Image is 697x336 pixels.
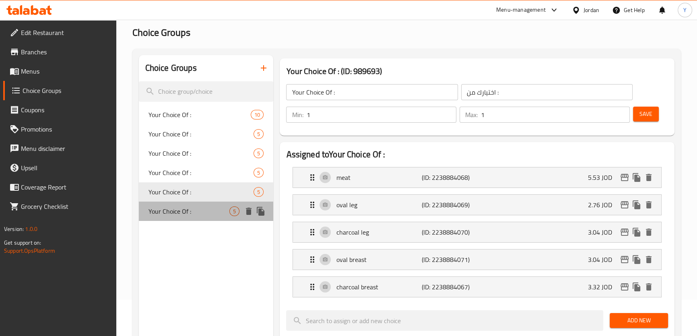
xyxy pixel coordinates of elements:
span: 5 [254,169,263,177]
a: Menus [3,62,116,81]
span: Your Choice Of : [148,206,230,216]
span: Save [639,109,652,119]
p: (ID: 2238884067) [422,282,479,292]
button: duplicate [631,171,643,183]
div: Choices [254,148,264,158]
p: (ID: 2238884068) [422,173,479,182]
a: Coverage Report [3,177,116,197]
li: Expand [286,191,668,219]
span: Your Choice Of : [148,129,254,139]
span: 10 [251,111,263,119]
div: Menu-management [496,5,546,15]
p: charcoal leg [336,227,421,237]
p: Max: [465,110,478,120]
a: Menu disclaimer [3,139,116,158]
p: 3.04 JOD [588,227,619,237]
button: Add New [610,313,668,328]
div: Expand [293,195,661,215]
a: Upsell [3,158,116,177]
li: Expand [286,246,668,273]
span: Upsell [21,163,110,173]
button: duplicate [631,199,643,211]
div: Your Choice Of :5 [139,182,274,202]
button: duplicate [631,254,643,266]
div: Your Choice Of :5deleteduplicate [139,202,274,221]
span: Branches [21,47,110,57]
button: delete [643,226,655,238]
div: Expand [293,277,661,297]
span: Version: [4,224,24,234]
span: Choice Groups [23,86,110,95]
span: Get support on: [4,237,41,248]
p: 3.04 JOD [588,255,619,264]
h2: Choice Groups [145,62,197,74]
li: Expand [286,219,668,246]
div: Choices [229,206,239,216]
span: Promotions [21,124,110,134]
p: meat [336,173,421,182]
div: Your Choice Of :5 [139,144,274,163]
button: edit [619,199,631,211]
li: Expand [286,164,668,191]
button: delete [643,199,655,211]
button: edit [619,281,631,293]
div: Choices [254,187,264,197]
button: duplicate [631,226,643,238]
p: 2.76 JOD [588,200,619,210]
div: Your Choice Of :5 [139,124,274,144]
input: search [286,310,603,331]
p: 3.32 JOD [588,282,619,292]
h3: Your Choice Of : (ID: 989693) [286,65,668,78]
a: Promotions [3,120,116,139]
span: Menus [21,66,110,76]
button: duplicate [631,281,643,293]
p: (ID: 2238884070) [422,227,479,237]
a: Coupons [3,100,116,120]
button: delete [643,281,655,293]
span: 5 [254,150,263,157]
span: 1.0.0 [25,224,37,234]
p: charcoal breast [336,282,421,292]
span: Your Choice Of : [148,148,254,158]
span: 5 [230,208,239,215]
span: Grocery Checklist [21,202,110,211]
p: (ID: 2238884071) [422,255,479,264]
div: Expand [293,222,661,242]
span: Your Choice Of : [148,168,254,177]
button: duplicate [255,205,267,217]
span: 5 [254,188,263,196]
a: Branches [3,42,116,62]
button: delete [643,171,655,183]
div: Choices [254,168,264,177]
span: Menu disclaimer [21,144,110,153]
span: Coupons [21,105,110,115]
p: oval breast [336,255,421,264]
span: Edit Restaurant [21,28,110,37]
div: Choices [251,110,264,120]
span: Your Choice Of : [148,187,254,197]
span: Choice Groups [132,23,190,41]
li: Expand [286,273,668,301]
button: edit [619,171,631,183]
h2: Assigned to Your Choice Of : [286,148,668,161]
div: Jordan [584,6,599,14]
button: delete [643,254,655,266]
a: Choice Groups [3,81,116,100]
div: Expand [293,249,661,270]
div: Your Choice Of :5 [139,163,274,182]
button: edit [619,254,631,266]
p: (ID: 2238884069) [422,200,479,210]
button: edit [619,226,631,238]
p: 5.53 JOD [588,173,619,182]
span: Y [683,6,687,14]
a: Grocery Checklist [3,197,116,216]
p: Min: [292,110,303,120]
div: Your Choice Of :10 [139,105,274,124]
a: Edit Restaurant [3,23,116,42]
span: Add New [616,315,662,326]
input: search [139,81,274,102]
button: delete [243,205,255,217]
span: Your Choice Of : [148,110,251,120]
span: Coverage Report [21,182,110,192]
button: Save [633,107,659,122]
